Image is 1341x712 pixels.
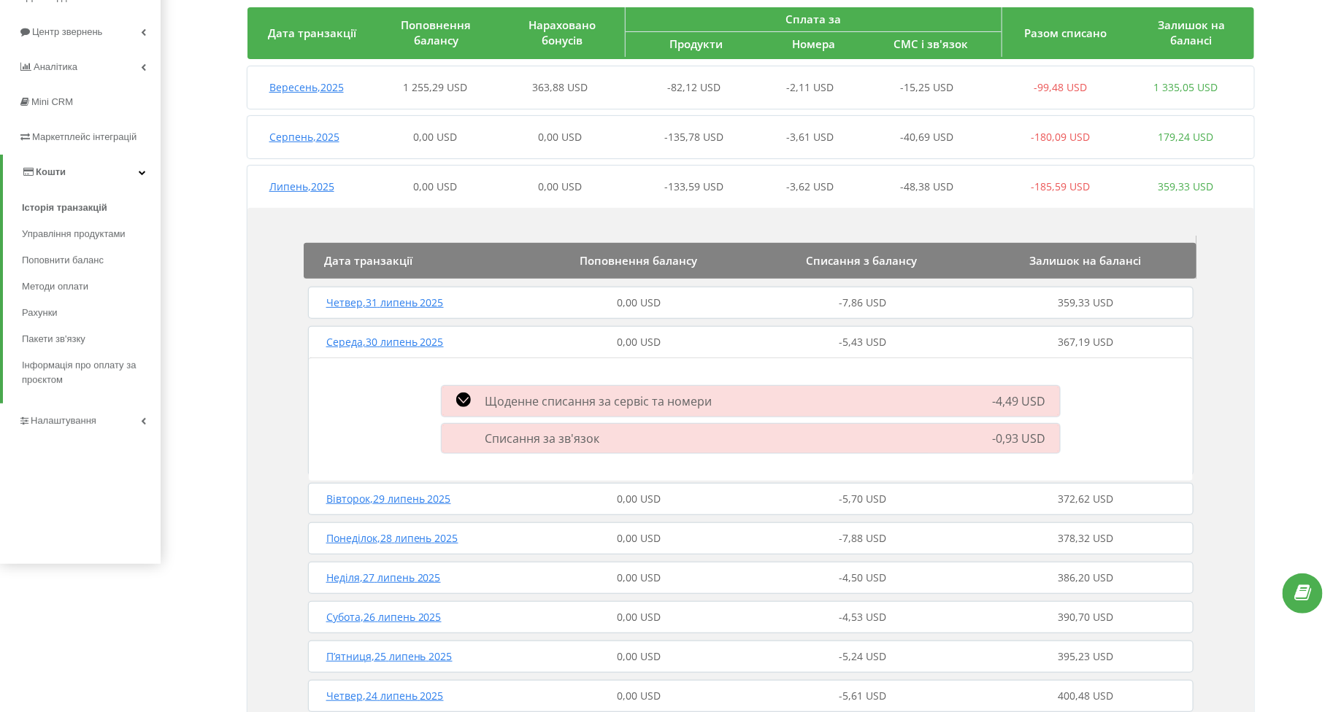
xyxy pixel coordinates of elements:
span: 0,00 USD [413,179,457,193]
span: -5,24 USD [839,649,886,663]
span: -48,38 USD [900,179,953,193]
span: Серпень , 2025 [269,130,339,144]
span: -15,25 USD [900,80,953,94]
span: П’ятниця , 25 липень 2025 [326,649,453,663]
span: Інформація про оплату за проєктом [22,358,153,387]
span: Номера [792,36,835,51]
span: Маркетплейс інтеграцій [32,131,137,142]
span: Налаштування [31,415,96,426]
span: Списання за зв'язок [485,431,600,447]
span: 0,00 USD [618,649,661,663]
span: 0,00 USD [538,179,582,193]
a: Управління продуктами [22,221,161,247]
span: Аналiтика [34,61,77,72]
span: -5,70 USD [839,492,886,506]
span: Mini CRM [31,96,73,107]
span: 179,24 USD [1158,130,1213,144]
span: -5,61 USD [839,689,886,703]
span: Сплата за [786,12,842,26]
span: -3,61 USD [787,130,834,144]
span: Пакети зв'язку [22,332,85,347]
span: 0,00 USD [618,570,661,584]
span: Неділя , 27 липень 2025 [326,570,441,584]
span: -5,43 USD [839,335,886,349]
span: 400,48 USD [1058,689,1113,703]
span: Поповнити баланс [22,253,104,268]
span: 0,00 USD [618,492,661,506]
span: -4,49 USD [992,393,1045,409]
span: 395,23 USD [1058,649,1113,663]
span: -2,11 USD [787,80,834,94]
span: Субота , 26 липень 2025 [326,610,442,624]
span: Списання з балансу [807,253,918,268]
span: 0,00 USD [538,130,582,144]
span: 363,88 USD [532,80,588,94]
span: Залишок на балансі [1029,253,1141,268]
span: -185,59 USD [1031,179,1090,193]
span: -133,59 USD [664,179,723,193]
span: Центр звернень [32,26,102,37]
span: -7,88 USD [839,531,886,545]
span: 359,33 USD [1058,295,1113,309]
a: Історія транзакцій [22,195,161,221]
span: -0,93 USD [992,431,1045,447]
a: Пакети зв'язку [22,326,161,352]
span: 386,20 USD [1058,570,1113,584]
span: Нараховано бонусів [529,18,596,47]
a: Методи оплати [22,274,161,300]
span: Методи оплати [22,279,88,294]
span: Залишок на балансі [1158,18,1225,47]
span: Вівторок , 29 липень 2025 [326,492,451,506]
span: Липень , 2025 [269,179,334,193]
a: Поповнити баланс [22,247,161,274]
span: Понеділок , 28 липень 2025 [326,531,458,545]
span: Четвер , 31 липень 2025 [326,295,444,309]
span: Разом списано [1024,26,1107,40]
span: Дата транзакції [268,26,356,40]
span: -82,12 USD [667,80,721,94]
span: -40,69 USD [900,130,953,144]
span: -4,50 USD [839,570,886,584]
span: Кошти [36,166,66,177]
span: Рахунки [22,306,58,320]
span: 1 255,29 USD [403,80,467,94]
span: 372,62 USD [1058,492,1113,506]
span: Щоденне списання за сервіс та номери [485,393,712,409]
span: 1 335,05 USD [1153,80,1218,94]
a: Інформація про оплату за проєктом [22,352,161,393]
span: 390,70 USD [1058,610,1113,624]
a: Кошти [3,155,161,190]
span: 0,00 USD [618,610,661,624]
span: Продукти [669,36,723,51]
span: 359,33 USD [1158,179,1213,193]
span: -99,48 USD [1034,80,1087,94]
span: 367,19 USD [1058,335,1113,349]
span: Поповнення балансу [580,253,697,268]
span: 0,00 USD [618,335,661,349]
span: 0,00 USD [618,531,661,545]
span: СМС і зв'язок [894,36,969,51]
a: Рахунки [22,300,161,326]
span: Четвер , 24 липень 2025 [326,689,444,703]
span: 0,00 USD [618,295,661,309]
span: -135,78 USD [664,130,723,144]
span: Поповнення балансу [401,18,471,47]
span: Історія транзакцій [22,201,107,215]
span: -4,53 USD [839,610,886,624]
span: 378,32 USD [1058,531,1113,545]
span: Середа , 30 липень 2025 [326,335,444,349]
span: -7,86 USD [839,295,886,309]
span: Вересень , 2025 [269,80,344,94]
span: -3,62 USD [787,179,834,193]
span: Управління продуктами [22,227,126,241]
span: Дата транзакції [324,253,412,268]
span: -180,09 USD [1031,130,1090,144]
span: 0,00 USD [413,130,457,144]
span: 0,00 USD [618,689,661,703]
